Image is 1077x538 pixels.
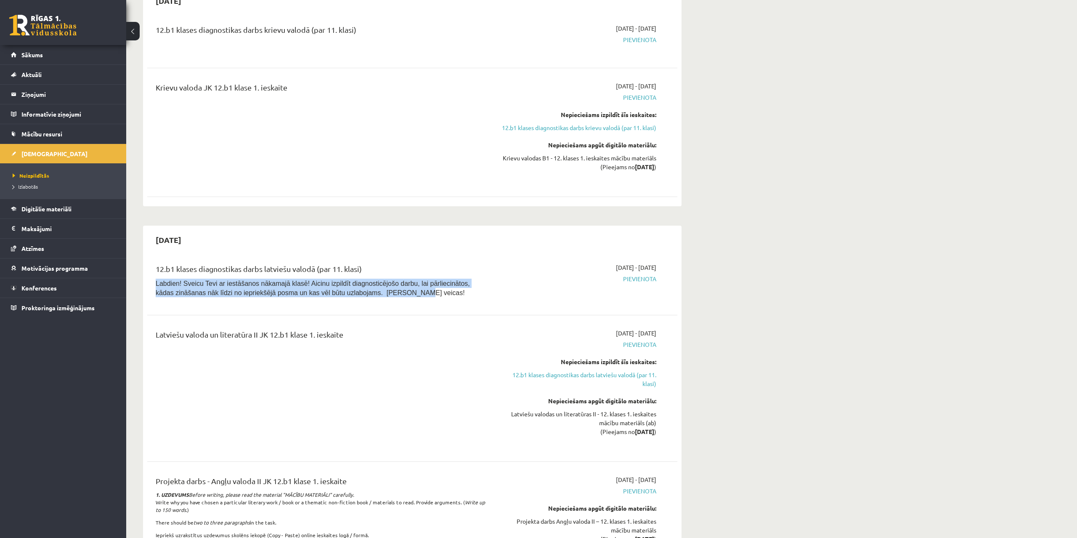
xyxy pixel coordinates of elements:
[21,130,62,138] span: Mācību resursi
[21,51,43,59] span: Sākums
[498,110,656,119] div: Nepieciešams izpildīt šīs ieskaites:
[498,93,656,102] span: Pievienota
[498,141,656,149] div: Nepieciešams apgūt digitālo materiālu:
[635,428,654,435] strong: [DATE]
[635,163,654,170] strong: [DATE]
[156,491,485,514] p: Write why you have chosen a particular literary work / book or a thematic non-fiction book / mate...
[21,304,95,312] span: Proktoringa izmēģinājums
[156,82,485,97] div: Krievu valoda JK 12.b1 klase 1. ieskaite
[616,263,656,272] span: [DATE] - [DATE]
[11,239,116,258] a: Atzīmes
[156,475,485,491] div: Projekta darbs - Angļu valoda II JK 12.b1 klase 1. ieskaite
[156,263,485,279] div: 12.b1 klases diagnostikas darbs latviešu valodā (par 11. klasi)
[498,123,656,132] a: 12.b1 klases diagnostikas darbs krievu valodā (par 11. klasi)
[13,183,38,190] span: Izlabotās
[11,45,116,64] a: Sākums
[156,280,470,296] span: Labdien! Sveicu Tevi ar iestāšanos nākamajā klasē! Aicinu izpildīt diagnosticējošo darbu, lai pār...
[11,199,116,218] a: Digitālie materiāli
[498,504,656,513] div: Nepieciešams apgūt digitālo materiālu:
[498,154,656,171] div: Krievu valodas B1 - 12. klases 1. ieskaites mācību materiāls (Pieejams no )
[498,370,656,388] a: 12.b1 klases diagnostikas darbs latviešu valodā (par 11. klasi)
[147,230,190,250] h2: [DATE]
[11,124,116,144] a: Mācību resursi
[21,104,116,124] legend: Informatīvie ziņojumi
[194,519,250,526] i: two to three paragraphs
[11,104,116,124] a: Informatīvie ziņojumi
[13,183,118,190] a: Izlabotās
[498,357,656,366] div: Nepieciešams izpildīt šīs ieskaites:
[9,15,77,36] a: Rīgas 1. Tālmācības vidusskola
[498,340,656,349] span: Pievienota
[498,35,656,44] span: Pievienota
[11,85,116,104] a: Ziņojumi
[11,278,116,298] a: Konferences
[11,65,116,84] a: Aktuāli
[21,284,57,292] span: Konferences
[21,150,88,157] span: [DEMOGRAPHIC_DATA]
[11,258,116,278] a: Motivācijas programma
[498,410,656,436] div: Latviešu valodas un literatūras II - 12. klases 1. ieskaites mācību materiāls (ab) (Pieejams no )
[156,491,189,498] strong: 1. UZDEVUMS
[21,245,44,252] span: Atzīmes
[13,172,118,179] a: Neizpildītās
[21,71,42,78] span: Aktuāli
[11,219,116,238] a: Maksājumi
[156,24,485,40] div: 12.b1 klases diagnostikas darbs krievu valodā (par 11. klasi)
[498,397,656,405] div: Nepieciešams apgūt digitālo materiālu:
[616,329,656,338] span: [DATE] - [DATE]
[156,499,485,513] i: Write up to 150 words.
[21,219,116,238] legend: Maksājumi
[156,491,354,498] i: Before writing, please read the material "MĀCĪBU MATERIĀLI" carefully.
[11,298,116,317] a: Proktoringa izmēģinājums
[156,329,485,344] div: Latviešu valoda un literatūra II JK 12.b1 klase 1. ieskaite
[13,172,49,179] span: Neizpildītās
[616,24,656,33] span: [DATE] - [DATE]
[498,274,656,283] span: Pievienota
[11,144,116,163] a: [DEMOGRAPHIC_DATA]
[21,264,88,272] span: Motivācijas programma
[21,205,72,213] span: Digitālie materiāli
[156,519,485,526] p: There should be in the task.
[616,475,656,484] span: [DATE] - [DATE]
[616,82,656,91] span: [DATE] - [DATE]
[21,85,116,104] legend: Ziņojumi
[498,487,656,495] span: Pievienota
